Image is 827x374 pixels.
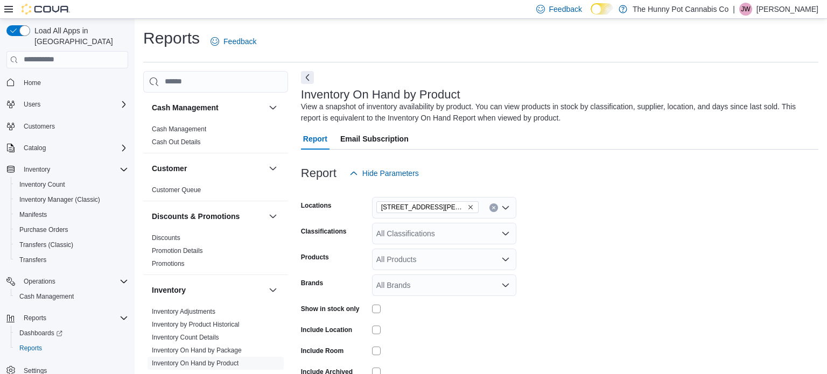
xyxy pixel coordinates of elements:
span: Cash Management [152,125,206,133]
h3: Cash Management [152,102,219,113]
button: Open list of options [501,229,510,238]
button: Open list of options [501,203,510,212]
div: Cash Management [143,123,288,153]
span: Email Subscription [340,128,409,150]
button: Cash Management [267,101,279,114]
span: Users [24,100,40,109]
div: View a snapshot of inventory availability by product. You can view products in stock by classific... [301,101,813,124]
div: Customer [143,184,288,201]
a: Home [19,76,45,89]
a: Promotions [152,260,185,267]
span: Transfers (Classic) [15,238,128,251]
p: | [733,3,735,16]
h3: Customer [152,163,187,174]
span: Dashboards [19,329,62,337]
button: Operations [2,274,132,289]
a: Cash Management [152,125,206,133]
span: Inventory Manager (Classic) [19,195,100,204]
button: Transfers [11,252,132,267]
button: Catalog [2,140,132,156]
button: Inventory [19,163,54,176]
a: Purchase Orders [15,223,73,236]
label: Include Location [301,326,352,334]
label: Locations [301,201,332,210]
span: Inventory On Hand by Product [152,359,239,368]
span: Home [19,76,128,89]
span: Users [19,98,128,111]
button: Purchase Orders [11,222,132,237]
button: Customer [267,162,279,175]
button: Clear input [489,203,498,212]
button: Remove 659 Upper James St from selection in this group [467,204,474,210]
span: Transfers [19,256,46,264]
label: Include Room [301,347,344,355]
h3: Discounts & Promotions [152,211,240,222]
p: [PERSON_NAME] [756,3,818,16]
a: Transfers (Classic) [15,238,78,251]
a: Customer Queue [152,186,201,194]
a: Dashboards [15,327,67,340]
button: Discounts & Promotions [152,211,264,222]
a: Promotion Details [152,247,203,255]
button: Next [301,71,314,84]
a: Cash Out Details [152,138,201,146]
span: Manifests [15,208,128,221]
span: Hide Parameters [362,168,419,179]
a: Inventory Manager (Classic) [15,193,104,206]
span: Operations [19,275,128,288]
span: Transfers (Classic) [19,241,73,249]
a: Feedback [206,31,261,52]
button: Reports [2,311,132,326]
span: Feedback [223,36,256,47]
span: Reports [19,312,128,324]
a: Discounts [152,234,180,242]
span: Operations [24,277,55,286]
button: Manifests [11,207,132,222]
button: Inventory Count [11,177,132,192]
label: Brands [301,279,323,287]
button: Users [19,98,45,111]
span: Inventory On Hand by Package [152,346,242,355]
a: Customers [19,120,59,133]
button: Transfers (Classic) [11,237,132,252]
h3: Inventory [152,285,186,295]
span: Dashboards [15,327,128,340]
a: Transfers [15,253,51,266]
span: Inventory Count [15,178,128,191]
a: Inventory Count Details [152,334,219,341]
span: Catalog [19,142,128,154]
span: Manifests [19,210,47,219]
p: The Hunny Pot Cannabis Co [633,3,728,16]
label: Classifications [301,227,347,236]
button: Inventory [2,162,132,177]
button: Users [2,97,132,112]
span: 659 Upper James St [376,201,479,213]
span: Cash Management [19,292,74,301]
a: Inventory Adjustments [152,308,215,315]
a: Dashboards [11,326,132,341]
label: Show in stock only [301,305,360,313]
button: Operations [19,275,60,288]
span: [STREET_ADDRESS][PERSON_NAME] [381,202,465,213]
a: Inventory Count [15,178,69,191]
button: Reports [11,341,132,356]
span: Home [24,79,41,87]
h3: Inventory On Hand by Product [301,88,460,101]
span: Cash Management [15,290,128,303]
img: Cova [22,4,70,15]
button: Reports [19,312,51,324]
span: Inventory [24,165,50,174]
button: Discounts & Promotions [267,210,279,223]
button: Customer [152,163,264,174]
span: Catalog [24,144,46,152]
a: Inventory On Hand by Package [152,347,242,354]
button: Cash Management [11,289,132,304]
span: Transfers [15,253,128,266]
span: Inventory [19,163,128,176]
button: Inventory [267,284,279,297]
span: Customers [19,119,128,133]
button: Catalog [19,142,50,154]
